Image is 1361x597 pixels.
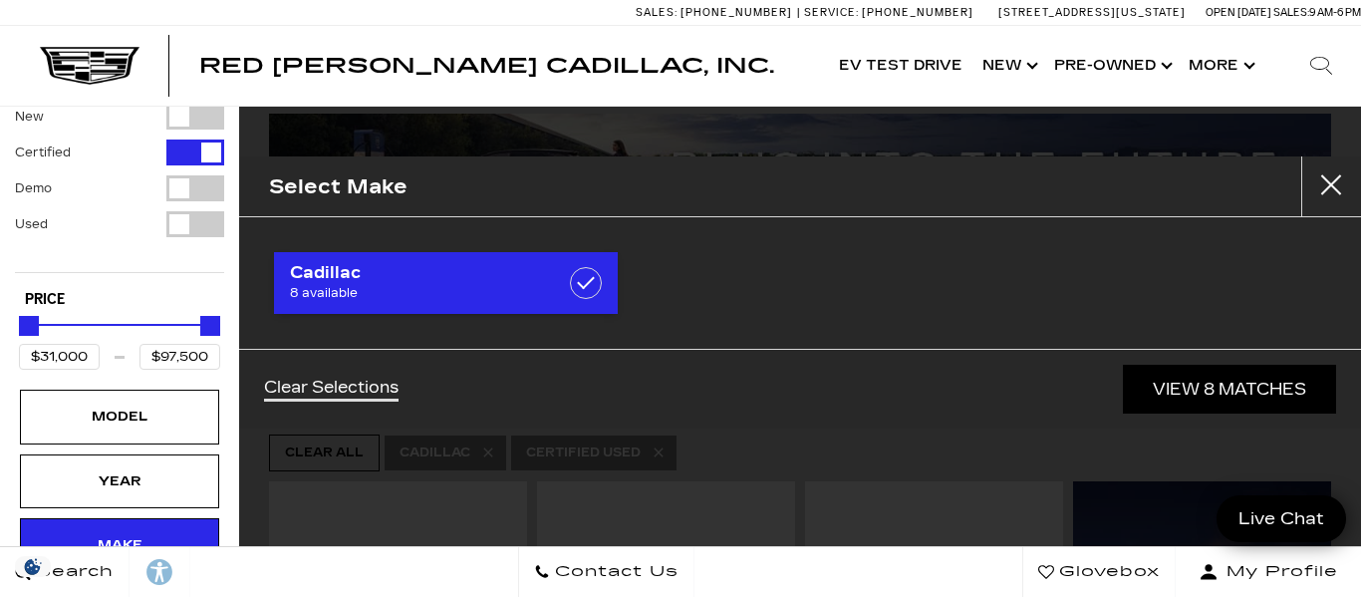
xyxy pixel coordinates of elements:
[200,316,220,336] div: Maximum Price
[15,104,224,272] div: Filter by Vehicle Type
[1273,6,1309,19] span: Sales:
[1176,547,1361,597] button: Open user profile menu
[70,406,169,428] div: Model
[636,6,678,19] span: Sales:
[19,344,100,370] input: Minimum
[998,6,1186,19] a: [STREET_ADDRESS][US_STATE]
[199,54,774,78] span: Red [PERSON_NAME] Cadillac, Inc.
[550,558,679,586] span: Contact Us
[518,547,694,597] a: Contact Us
[10,556,56,577] section: Click to Open Cookie Consent Modal
[1179,26,1261,106] button: More
[1219,558,1338,586] span: My Profile
[20,390,219,444] div: ModelModel
[680,6,792,19] span: [PHONE_NUMBER]
[1044,26,1179,106] a: Pre-Owned
[25,291,214,309] h5: Price
[199,56,774,76] a: Red [PERSON_NAME] Cadillac, Inc.
[274,252,618,314] a: Cadillac8 available
[264,378,399,402] a: Clear Selections
[1228,507,1334,530] span: Live Chat
[1301,156,1361,216] button: close
[70,534,169,556] div: Make
[1054,558,1160,586] span: Glovebox
[1022,547,1176,597] a: Glovebox
[290,283,555,303] span: 8 available
[40,47,139,85] img: Cadillac Dark Logo with Cadillac White Text
[290,263,555,283] span: Cadillac
[15,214,48,234] label: Used
[636,7,797,18] a: Sales: [PHONE_NUMBER]
[1217,495,1346,542] a: Live Chat
[19,309,220,370] div: Price
[1309,6,1361,19] span: 9 AM-6 PM
[15,178,52,198] label: Demo
[797,7,978,18] a: Service: [PHONE_NUMBER]
[862,6,973,19] span: [PHONE_NUMBER]
[15,143,71,162] label: Certified
[804,6,859,19] span: Service:
[15,107,44,127] label: New
[829,26,972,106] a: EV Test Drive
[10,556,56,577] img: Opt-Out Icon
[20,454,219,508] div: YearYear
[70,470,169,492] div: Year
[1123,365,1336,414] a: View 8 Matches
[269,170,408,203] h2: Select Make
[139,344,220,370] input: Maximum
[1206,6,1271,19] span: Open [DATE]
[31,558,114,586] span: Search
[19,316,39,336] div: Minimum Price
[972,26,1044,106] a: New
[20,518,219,572] div: MakeMake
